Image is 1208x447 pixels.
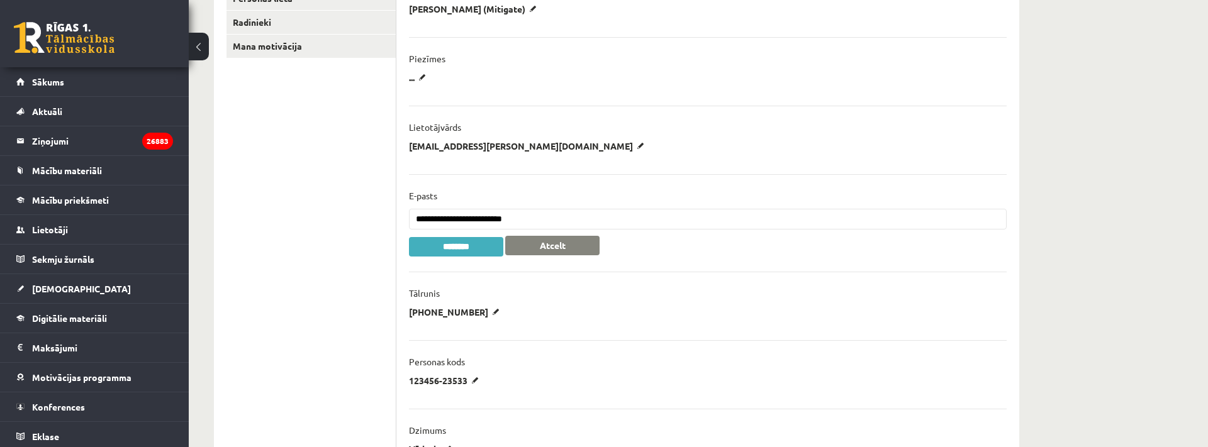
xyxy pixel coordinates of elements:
a: Sekmju žurnāls [16,245,173,273]
span: Aktuāli [32,106,62,117]
a: Digitālie materiāli [16,304,173,333]
i: 26883 [142,133,173,150]
p: Tālrunis [409,287,440,299]
a: Ziņojumi26883 [16,126,173,155]
p: ... [409,72,430,83]
a: Mācību priekšmeti [16,185,173,214]
button: Atcelt [505,236,600,255]
legend: Ziņojumi [32,126,173,155]
a: Mācību materiāli [16,156,173,185]
a: [DEMOGRAPHIC_DATA] [16,274,173,303]
a: Sākums [16,67,173,96]
span: Lietotāji [32,224,68,235]
p: [PHONE_NUMBER] [409,306,504,317]
span: Sākums [32,76,64,87]
a: Motivācijas programma [16,363,173,392]
a: Konferences [16,392,173,421]
span: Eklase [32,431,59,442]
span: Motivācijas programma [32,372,131,383]
a: Rīgas 1. Tālmācības vidusskola [14,22,115,53]
p: E-pasts [409,190,437,201]
a: Maksājumi [16,333,173,362]
span: Mācību materiāli [32,165,102,176]
p: Piezīmes [409,53,445,64]
span: Digitālie materiāli [32,312,107,324]
p: Lietotājvārds [409,121,461,133]
a: Aktuāli [16,97,173,126]
a: Mana motivācija [226,35,396,58]
a: Radinieki [226,11,396,34]
a: Lietotāji [16,215,173,244]
p: Personas kods [409,356,465,367]
legend: Maksājumi [32,333,173,362]
p: 123456-23533 [409,375,483,386]
span: Sekmju žurnāls [32,253,94,265]
span: [DEMOGRAPHIC_DATA] [32,283,131,294]
p: Dzimums [409,424,446,436]
p: [PERSON_NAME] (Mitigate) [409,3,541,14]
span: Mācību priekšmeti [32,194,109,206]
p: [EMAIL_ADDRESS][PERSON_NAME][DOMAIN_NAME] [409,140,649,152]
span: Konferences [32,401,85,412]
